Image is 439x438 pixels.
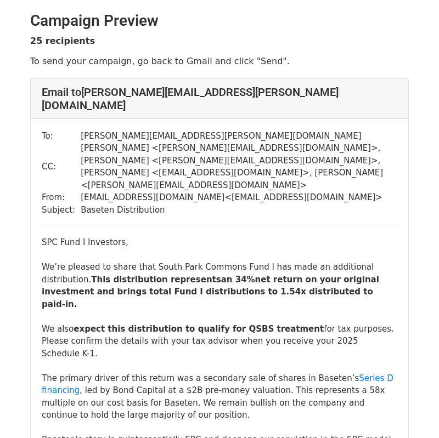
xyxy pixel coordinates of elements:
td: To: [42,130,81,143]
h2: Campaign Preview [30,12,409,30]
a: Series D financing [42,373,393,396]
strong: 25 recipients [30,36,95,46]
td: [EMAIL_ADDRESS][DOMAIN_NAME] < [EMAIL_ADDRESS][DOMAIN_NAME] > [81,191,397,204]
p: To send your campaign, go back to Gmail and click "Send". [30,55,409,67]
h4: Email to [PERSON_NAME][EMAIL_ADDRESS][PERSON_NAME][DOMAIN_NAME] [42,86,397,112]
td: [PERSON_NAME][EMAIL_ADDRESS][PERSON_NAME][DOMAIN_NAME] [81,130,397,143]
div: We also for tax purposes. Please confirm the details with your tax advisor when you receive your ... [42,323,397,360]
td: Subject: [42,204,81,217]
b: This distribution represents net return on your original investment and brings total Fund I distr... [42,275,379,309]
td: Baseten Distribution [81,204,397,217]
td: [PERSON_NAME] < [PERSON_NAME][EMAIL_ADDRESS][DOMAIN_NAME] >, [PERSON_NAME] < [PERSON_NAME][EMAIL_... [81,142,397,191]
div: We’re pleased to share that South Park Commons Fund I has made an additional distribution. [42,261,397,310]
div: The primary driver of this return was a secondary sale of shares in Baseten’s , led by Bond Capit... [42,372,397,422]
td: From: [42,191,81,204]
span: an 34% [221,275,255,285]
b: expect this distribution to qualify for QSBS treatment [74,324,324,334]
td: CC: [42,142,81,191]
